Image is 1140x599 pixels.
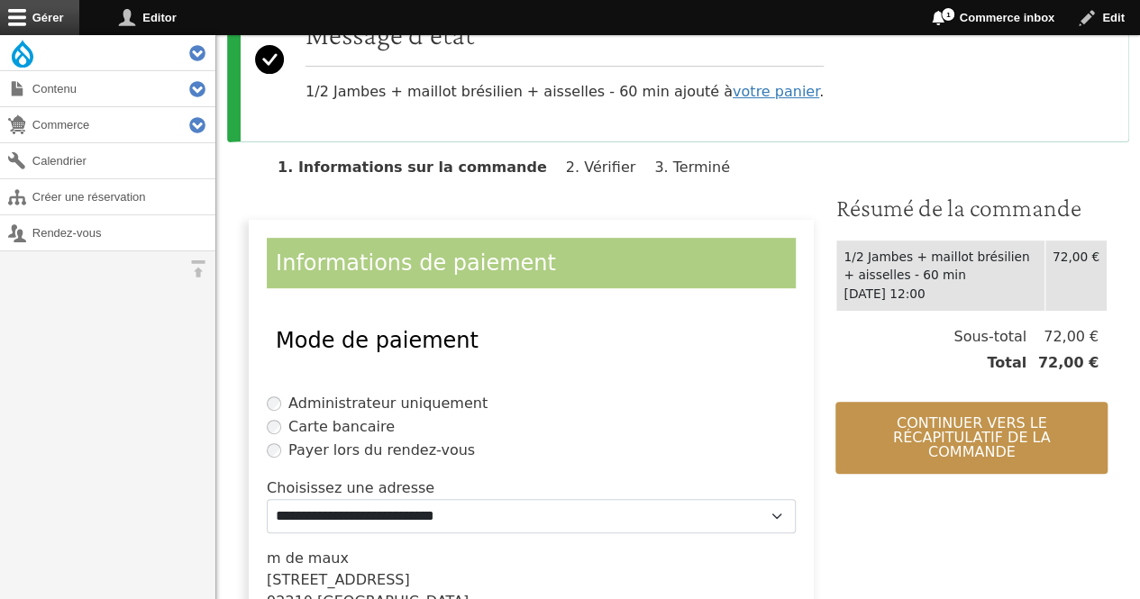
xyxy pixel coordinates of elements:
h3: Résumé de la commande [835,193,1108,223]
td: 72,00 € [1044,240,1107,311]
div: 1/2 Jambes + maillot brésilien + aisselles - 60 min [844,248,1036,285]
button: Orientation horizontale [180,251,215,286]
label: Choisissez une adresse [267,477,434,499]
li: Informations sur la commande [278,159,561,176]
li: Terminé [654,159,744,176]
time: [DATE] 12:00 [844,286,925,301]
span: Informations de paiement [276,250,556,276]
span: Total [987,352,1026,374]
a: votre panier [733,83,819,100]
span: Sous-total [953,326,1026,348]
span: m [267,549,281,567]
span: Mode de paiement [276,328,479,353]
div: 1/2 Jambes + maillot brésilien + aisselles - 60 min ajouté à . [306,17,824,103]
button: Continuer vers le récapitulatif de la commande [835,402,1108,474]
span: 1 [941,7,955,22]
label: Payer lors du rendez-vous [288,440,475,461]
span: de maux [286,549,349,567]
span: 72,00 € [1026,326,1099,348]
span: [STREET_ADDRESS] [267,571,410,588]
li: Vérifier [566,159,650,176]
label: Administrateur uniquement [288,393,488,414]
span: 72,00 € [1026,352,1099,374]
label: Carte bancaire [288,416,395,438]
